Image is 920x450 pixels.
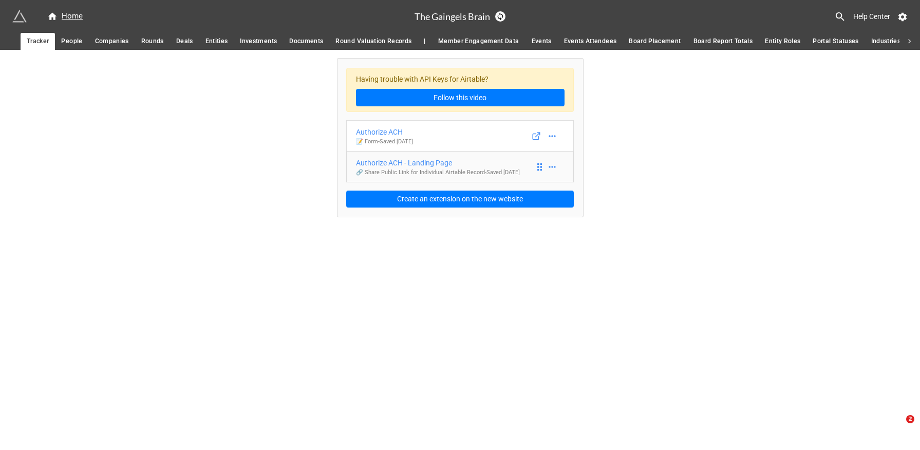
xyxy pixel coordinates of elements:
[61,36,82,47] span: People
[41,10,89,23] a: Home
[693,36,753,47] span: Board Report Totals
[346,151,574,182] a: Authorize ACH - Landing Page🔗 Share Public Link for Individual Airtable Record-Saved [DATE]
[356,89,565,106] a: Follow this video
[95,36,129,47] span: Companies
[356,168,520,177] p: 🔗 Share Public Link for Individual Airtable Record - Saved [DATE]
[240,36,277,47] span: Investments
[335,36,411,47] span: Round Valuation Records
[629,36,681,47] span: Board Placement
[47,10,83,23] div: Home
[906,415,914,423] span: 2
[424,36,425,47] span: |
[12,9,27,24] img: miniextensions-icon.73ae0678.png
[564,36,617,47] span: Events Attendees
[176,36,193,47] span: Deals
[356,157,520,168] div: Authorize ACH - Landing Page
[21,33,899,50] div: scrollable auto tabs example
[346,191,574,208] button: Create an extension on the new website
[141,36,164,47] span: Rounds
[415,12,490,21] h3: The Gaingels Brain
[846,7,897,26] a: Help Center
[765,36,800,47] span: Entity Roles
[885,415,910,440] iframe: Intercom live chat
[871,36,901,47] span: Industries
[356,138,413,146] p: 📝 Form - Saved [DATE]
[438,36,519,47] span: Member Engagement Data
[346,120,574,152] a: Authorize ACH📝 Form-Saved [DATE]
[289,36,323,47] span: Documents
[27,36,49,47] span: Tracker
[532,36,552,47] span: Events
[356,126,413,138] div: Authorize ACH
[205,36,228,47] span: Entities
[346,68,574,113] div: Having trouble with API Keys for Airtable?
[495,11,505,22] a: Sync Base Structure
[813,36,858,47] span: Portal Statuses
